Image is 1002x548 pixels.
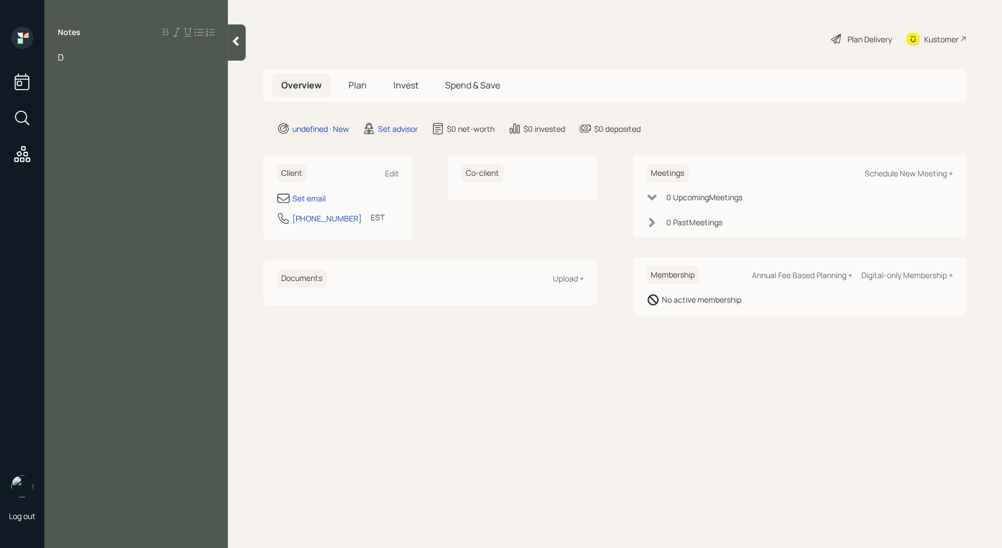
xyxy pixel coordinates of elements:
[646,266,699,284] h6: Membership
[348,79,367,91] span: Plan
[848,33,892,45] div: Plan Delivery
[281,79,322,91] span: Overview
[924,33,959,45] div: Kustomer
[277,164,307,182] h6: Client
[385,168,399,179] div: Edit
[393,79,418,91] span: Invest
[58,27,81,38] label: Notes
[662,294,741,305] div: No active membership
[524,123,565,135] div: $0 invested
[445,79,500,91] span: Spend & Save
[553,273,584,284] div: Upload +
[371,211,385,223] div: EST
[865,168,953,179] div: Schedule New Meeting +
[277,269,327,288] h6: Documents
[11,475,33,497] img: retirable_logo.png
[646,164,689,182] h6: Meetings
[861,270,953,280] div: Digital-only Membership +
[9,511,36,521] div: Log out
[752,270,853,280] div: Annual Fee Based Planning +
[58,51,64,63] span: D
[292,213,362,224] div: [PHONE_NUMBER]
[292,123,349,135] div: undefined · New
[666,191,742,203] div: 0 Upcoming Meeting s
[292,192,326,204] div: Set email
[666,216,722,228] div: 0 Past Meeting s
[447,123,495,135] div: $0 net-worth
[461,164,504,182] h6: Co-client
[594,123,641,135] div: $0 deposited
[378,123,418,135] div: Set advisor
